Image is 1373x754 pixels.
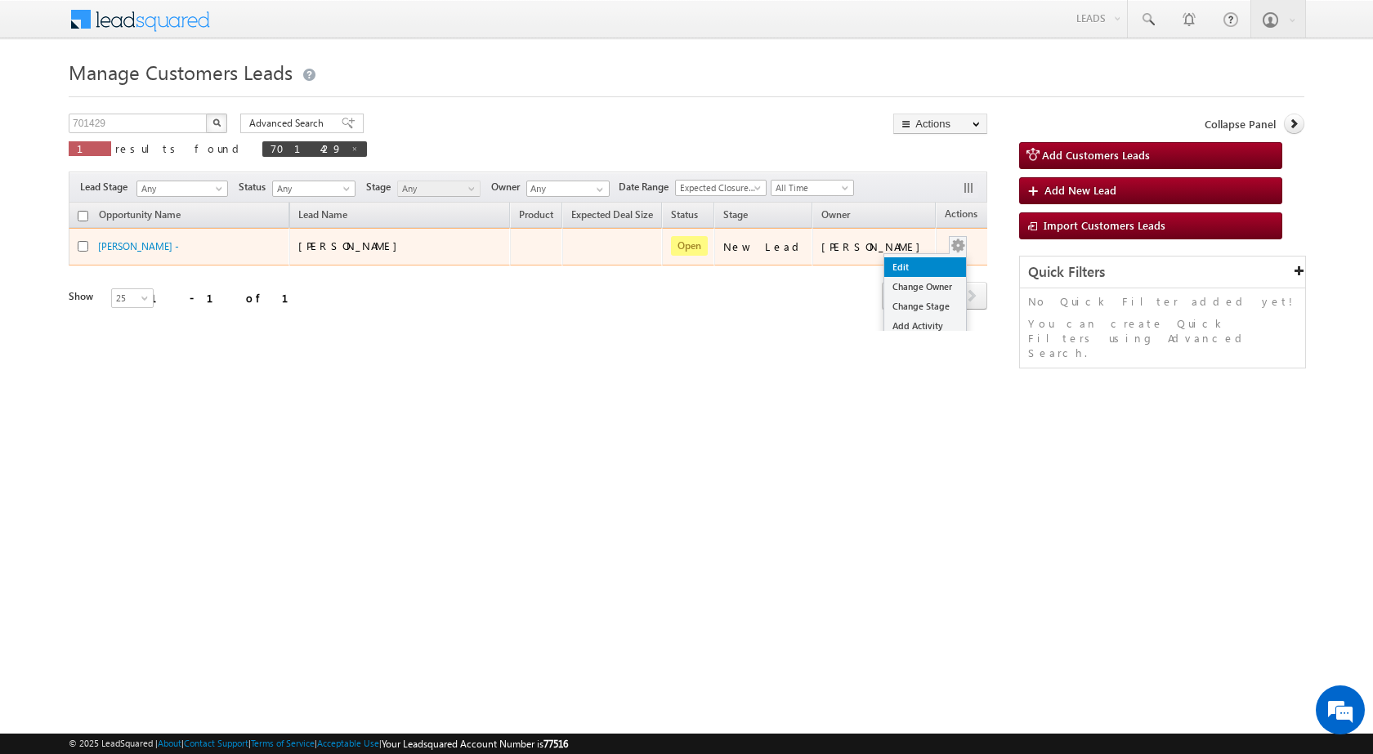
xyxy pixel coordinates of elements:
textarea: Type your message and hit 'Enter' [21,151,298,489]
span: Stage [723,208,748,221]
span: Opportunity Name [99,208,181,221]
span: Any [398,181,476,196]
div: Quick Filters [1020,257,1305,288]
div: New Lead [723,239,805,254]
span: next [957,282,987,310]
a: Acceptable Use [317,738,379,748]
button: Actions [893,114,987,134]
div: Show [69,289,98,304]
input: Type to Search [526,181,610,197]
span: prev [882,282,912,310]
a: Any [272,181,356,197]
a: Expected Deal Size [563,206,661,227]
img: Search [212,118,221,127]
span: Stage [366,180,397,194]
span: Owner [491,180,526,194]
span: Product [519,208,553,221]
span: Date Range [619,180,675,194]
a: Change Stage [884,297,966,316]
a: Status [663,206,706,227]
a: Expected Closure Date [675,180,767,196]
span: 1 [77,141,103,155]
span: 701429 [271,141,342,155]
a: Add Activity [884,316,966,336]
span: Collapse Panel [1205,117,1276,132]
a: Any [397,181,481,197]
a: next [957,283,987,310]
a: Terms of Service [251,738,315,748]
a: Edit [884,257,966,277]
span: Add New Lead [1044,183,1116,197]
input: Check all records [78,211,88,221]
a: All Time [771,180,854,196]
span: Status [239,180,272,194]
span: [PERSON_NAME] [298,239,405,252]
a: Change Owner [884,277,966,297]
a: 25 [111,288,154,308]
span: 77516 [543,738,568,750]
span: Any [137,181,222,196]
div: Minimize live chat window [268,8,307,47]
a: About [158,738,181,748]
span: Any [273,181,351,196]
p: You can create Quick Filters using Advanced Search. [1028,316,1297,360]
a: Opportunity Name [91,206,189,227]
a: [PERSON_NAME] - [98,240,179,252]
span: 25 [112,291,155,306]
span: Expected Closure Date [676,181,761,195]
img: d_60004797649_company_0_60004797649 [28,86,69,107]
span: Owner [821,208,850,221]
span: Actions [937,205,986,226]
a: Any [136,181,228,197]
span: © 2025 LeadSquared | | | | | [69,736,568,752]
a: prev [882,283,912,310]
span: Expected Deal Size [571,208,653,221]
span: All Time [771,181,849,195]
span: Lead Stage [80,180,134,194]
span: Manage Customers Leads [69,59,293,85]
span: Your Leadsquared Account Number is [382,738,568,750]
a: Show All Items [588,181,608,198]
a: Contact Support [184,738,248,748]
span: Import Customers Leads [1044,218,1165,232]
span: Lead Name [290,206,356,227]
span: Advanced Search [249,116,329,131]
div: Chat with us now [85,86,275,107]
div: 1 - 1 of 1 [150,288,308,307]
p: No Quick Filter added yet! [1028,294,1297,309]
div: [PERSON_NAME] [821,239,928,254]
span: Add Customers Leads [1042,148,1150,162]
a: Stage [715,206,756,227]
span: Open [671,236,708,256]
em: Start Chat [222,503,297,525]
span: results found [115,141,245,155]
